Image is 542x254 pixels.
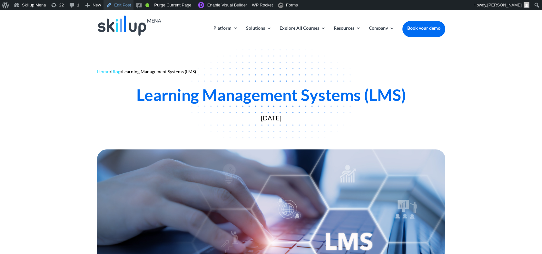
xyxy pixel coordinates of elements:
a: Company [369,26,394,41]
span: [PERSON_NAME] [487,3,522,7]
div: Good [145,3,149,7]
a: Solutions [246,26,271,41]
a: Home [97,69,109,74]
div: Learning Management Systems (LMS) [97,85,445,105]
img: Skillup Mena [98,15,161,36]
span: Learning Management Systems (LMS) [122,69,196,74]
iframe: Chat Widget [510,223,542,254]
a: Explore All Courses [280,26,326,41]
a: Resources [334,26,361,41]
a: Book your demo [402,21,445,35]
div: [DATE] [97,114,445,122]
a: Blog [111,69,120,74]
span: » » [97,69,196,74]
a: Platform [213,26,238,41]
